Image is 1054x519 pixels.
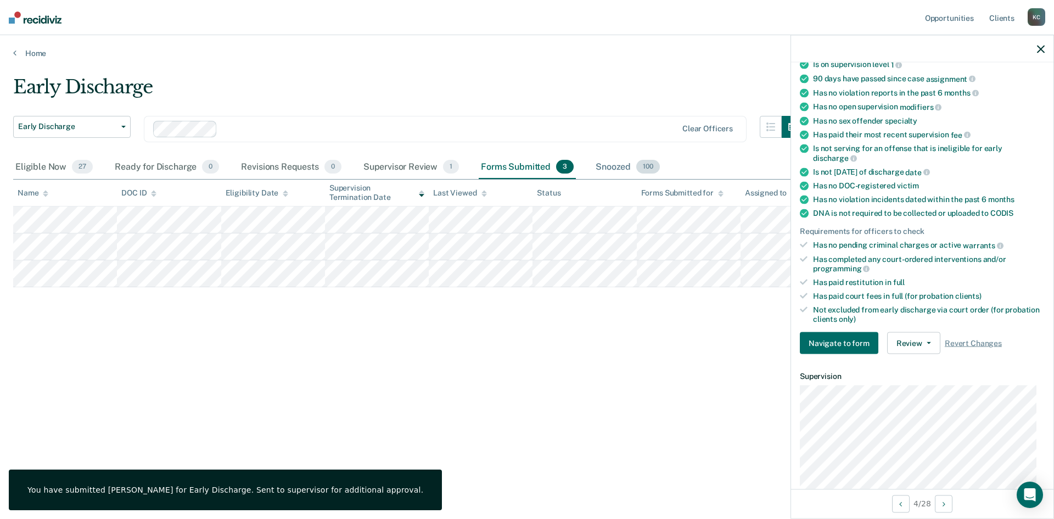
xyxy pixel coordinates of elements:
[945,339,1002,348] span: Revert Changes
[813,116,1045,125] div: Has no sex offender
[944,88,979,97] span: months
[13,155,95,180] div: Eligible Now
[324,160,341,174] span: 0
[813,130,1045,139] div: Has paid their most recent supervision
[813,241,1045,250] div: Has no pending criminal charges or active
[9,12,61,24] img: Recidiviz
[963,241,1003,250] span: warrants
[813,144,1045,163] div: Is not serving for an offense that is ineligible for early
[935,495,952,512] button: Next Opportunity
[641,188,724,198] div: Forms Submitted for
[813,305,1045,323] div: Not excluded from early discharge via court order (for probation clients
[27,485,423,495] div: You have submitted [PERSON_NAME] for Early Discharge. Sent to supervisor for additional approval.
[18,188,48,198] div: Name
[813,209,1045,218] div: DNA is not required to be collected or uploaded to
[800,332,883,354] a: Navigate to form link
[926,74,975,83] span: assignment
[113,155,221,180] div: Ready for Discharge
[72,160,93,174] span: 27
[813,154,857,163] span: discharge
[813,264,870,273] span: programming
[682,124,733,133] div: Clear officers
[329,183,424,202] div: Supervision Termination Date
[813,74,1045,84] div: 90 days have passed since case
[951,130,971,139] span: fee
[791,489,1053,518] div: 4 / 28
[636,160,660,174] span: 100
[479,155,576,180] div: Forms Submitted
[887,332,940,354] button: Review
[813,195,1045,204] div: Has no violation incidents dated within the past 6
[226,188,289,198] div: Eligibility Date
[900,103,942,111] span: modifiers
[897,181,919,190] span: victim
[537,188,560,198] div: Status
[813,292,1045,301] div: Has paid court fees in full (for probation
[813,102,1045,112] div: Has no open supervision
[892,495,910,512] button: Previous Opportunity
[13,48,1041,58] a: Home
[891,60,902,69] span: 1
[239,155,343,180] div: Revisions Requests
[202,160,219,174] span: 0
[433,188,486,198] div: Last Viewed
[955,292,982,300] span: clients)
[121,188,156,198] div: DOC ID
[988,195,1014,204] span: months
[443,160,459,174] span: 1
[800,372,1045,381] dt: Supervision
[839,314,856,323] span: only)
[813,167,1045,177] div: Is not [DATE] of discharge
[813,60,1045,70] div: Is on supervision level
[893,278,905,287] span: full
[361,155,462,180] div: Supervisor Review
[13,76,804,107] div: Early Discharge
[813,278,1045,287] div: Has paid restitution in
[745,188,797,198] div: Assigned to
[556,160,574,174] span: 3
[813,88,1045,98] div: Has no violation reports in the past 6
[990,209,1013,217] span: CODIS
[813,254,1045,273] div: Has completed any court-ordered interventions and/or
[1028,8,1045,26] div: K C
[800,332,878,354] button: Navigate to form
[18,122,117,131] span: Early Discharge
[813,181,1045,191] div: Has no DOC-registered
[1017,482,1043,508] div: Open Intercom Messenger
[593,155,662,180] div: Snoozed
[905,168,929,176] span: date
[800,227,1045,236] div: Requirements for officers to check
[885,116,917,125] span: specialty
